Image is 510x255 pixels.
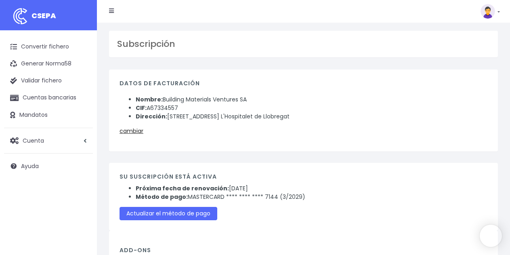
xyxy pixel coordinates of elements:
a: Convertir fichero [4,38,93,55]
li: A67334557 [136,104,487,112]
span: CSEPA [31,11,56,21]
h4: Datos de facturación [120,80,487,91]
h3: Subscripción [117,39,490,49]
span: Ayuda [21,162,39,170]
strong: Método de pago: [136,193,188,201]
span: Cuenta [23,136,44,144]
a: Mandatos [4,107,93,124]
strong: Nombre: [136,95,163,103]
a: cambiar [120,127,143,135]
a: Ayuda [4,158,93,175]
img: profile [481,4,495,19]
h4: Add-Ons [120,247,487,254]
a: Cuentas bancarias [4,89,93,106]
h3: Su suscripción está activa [120,173,487,180]
li: Building Materials Ventures SA [136,95,487,104]
a: Generar Norma58 [4,55,93,72]
a: Cuenta [4,132,93,149]
li: [DATE] [136,184,487,193]
img: logo [10,6,30,26]
strong: CIF: [136,104,147,112]
strong: Próxima fecha de renovación: [136,184,229,192]
li: [STREET_ADDRESS] L'Hospitalet de Llobregat [136,112,487,121]
a: Actualizar el método de pago [120,207,217,220]
strong: Dirección: [136,112,167,120]
a: Validar fichero [4,72,93,89]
